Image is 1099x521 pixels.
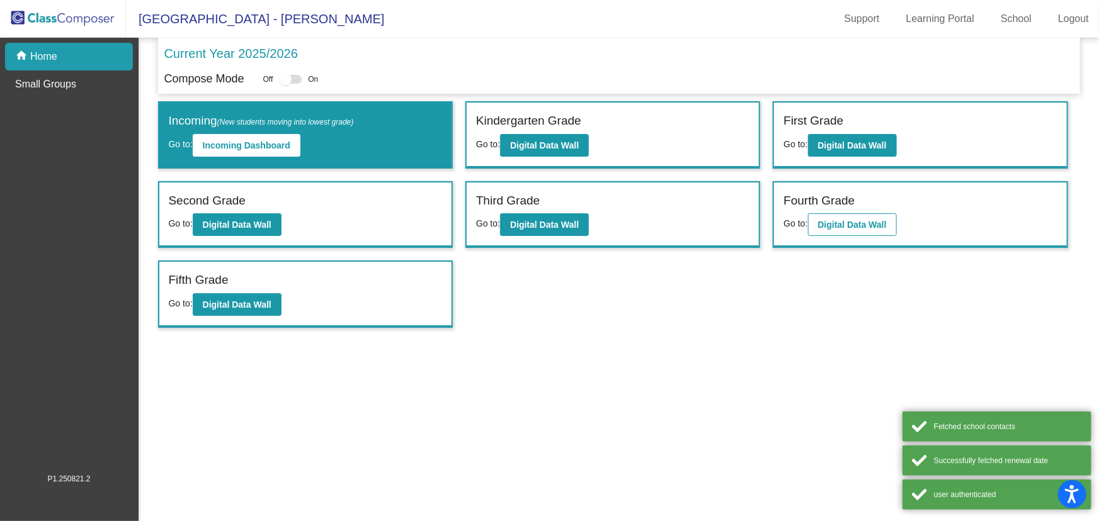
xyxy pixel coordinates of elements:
button: Digital Data Wall [808,213,897,236]
a: Support [834,9,890,29]
span: On [308,74,318,85]
label: Third Grade [476,192,540,210]
p: Current Year 2025/2026 [164,44,298,63]
button: Incoming Dashboard [193,134,300,157]
div: Successfully fetched renewal date [934,455,1082,466]
b: Digital Data Wall [818,140,887,150]
mat-icon: home [15,49,30,64]
b: Incoming Dashboard [203,140,290,150]
span: [GEOGRAPHIC_DATA] - [PERSON_NAME] [126,9,384,29]
a: Logout [1048,9,1099,29]
b: Digital Data Wall [510,220,579,230]
b: Digital Data Wall [818,220,887,230]
span: Go to: [783,218,807,228]
span: (New students moving into lowest grade) [217,118,354,126]
label: Fourth Grade [783,192,855,210]
b: Digital Data Wall [510,140,579,150]
label: Second Grade [169,192,246,210]
span: Go to: [169,298,193,308]
span: Go to: [476,139,500,149]
label: Incoming [169,112,354,130]
span: Off [263,74,273,85]
button: Digital Data Wall [500,213,589,236]
label: Fifth Grade [169,271,229,289]
label: First Grade [783,112,843,130]
button: Digital Data Wall [193,293,282,316]
span: Go to: [476,218,500,228]
a: Learning Portal [896,9,985,29]
span: Go to: [169,139,193,149]
span: Go to: [169,218,193,228]
button: Digital Data Wall [808,134,897,157]
b: Digital Data Wall [203,300,271,310]
a: School [991,9,1042,29]
div: user authenticated [934,489,1082,500]
p: Home [30,49,57,64]
button: Digital Data Wall [500,134,589,157]
span: Go to: [783,139,807,149]
p: Compose Mode [164,70,244,87]
div: Fetched school contacts [934,421,1082,432]
label: Kindergarten Grade [476,112,581,130]
b: Digital Data Wall [203,220,271,230]
button: Digital Data Wall [193,213,282,236]
p: Small Groups [15,77,76,92]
